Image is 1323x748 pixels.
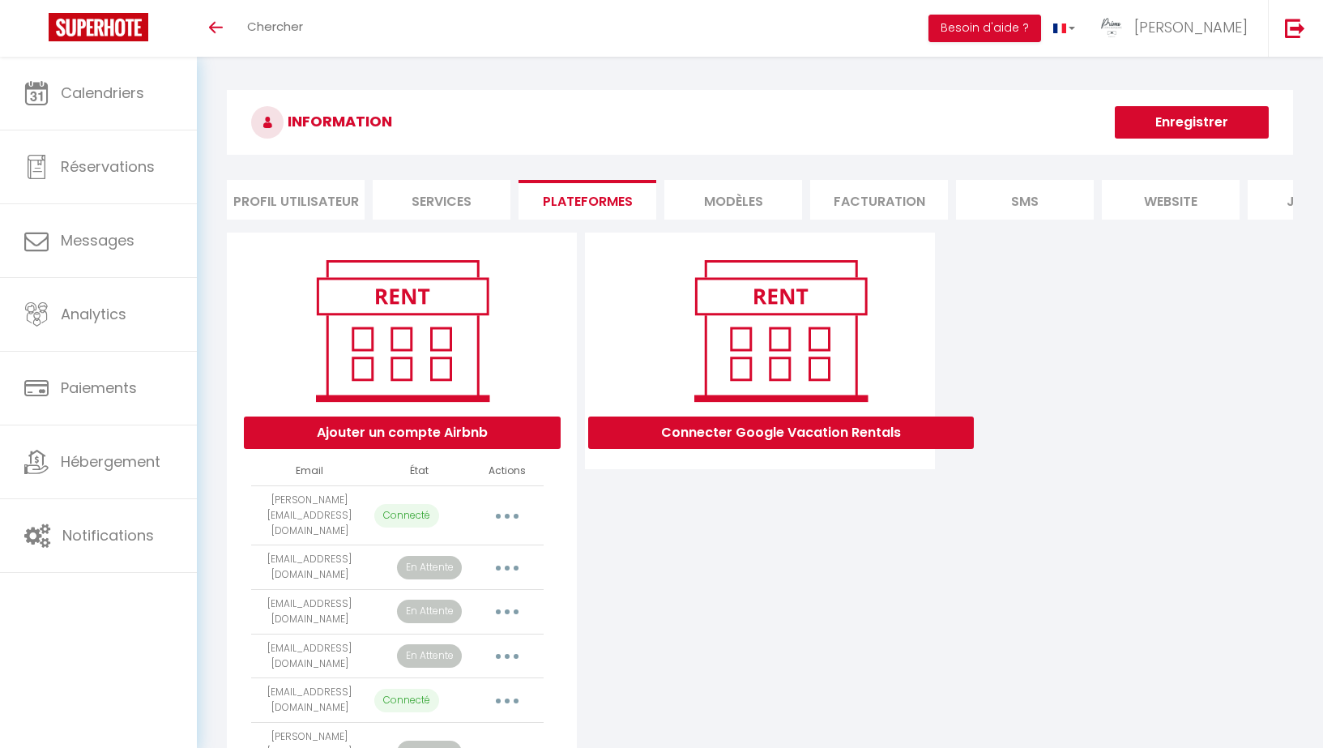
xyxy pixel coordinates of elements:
[62,525,154,545] span: Notifications
[244,417,561,449] button: Ajouter un compte Airbnb
[1102,180,1240,220] li: website
[810,180,948,220] li: Facturation
[397,600,462,623] p: En Attente
[251,485,368,545] td: [PERSON_NAME][EMAIL_ADDRESS][DOMAIN_NAME]
[588,417,974,449] button: Connecter Google Vacation Rentals
[247,18,303,35] span: Chercher
[61,378,137,398] span: Paiements
[956,180,1094,220] li: SMS
[1285,18,1305,38] img: logout
[251,634,368,678] td: [EMAIL_ADDRESS][DOMAIN_NAME]
[61,230,134,250] span: Messages
[299,253,506,408] img: rent.png
[61,451,160,472] span: Hébergement
[1099,15,1124,41] img: ...
[227,90,1293,155] h3: INFORMATION
[374,689,439,712] p: Connecté
[374,504,439,528] p: Connecté
[471,457,544,485] th: Actions
[368,457,470,485] th: État
[397,644,462,668] p: En Attente
[251,457,368,485] th: Email
[1134,17,1248,37] span: [PERSON_NAME]
[251,590,368,635] td: [EMAIL_ADDRESS][DOMAIN_NAME]
[61,156,155,177] span: Réservations
[61,304,126,324] span: Analytics
[49,13,148,41] img: Super Booking
[251,678,368,723] td: [EMAIL_ADDRESS][DOMAIN_NAME]
[677,253,884,408] img: rent.png
[928,15,1041,42] button: Besoin d'aide ?
[519,180,656,220] li: Plateformes
[61,83,144,103] span: Calendriers
[227,180,365,220] li: Profil Utilisateur
[664,180,802,220] li: MODÈLES
[397,556,462,579] p: En Attente
[373,180,510,220] li: Services
[1255,680,1323,748] iframe: LiveChat chat widget
[1115,106,1269,139] button: Enregistrer
[251,545,368,590] td: [EMAIL_ADDRESS][DOMAIN_NAME]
